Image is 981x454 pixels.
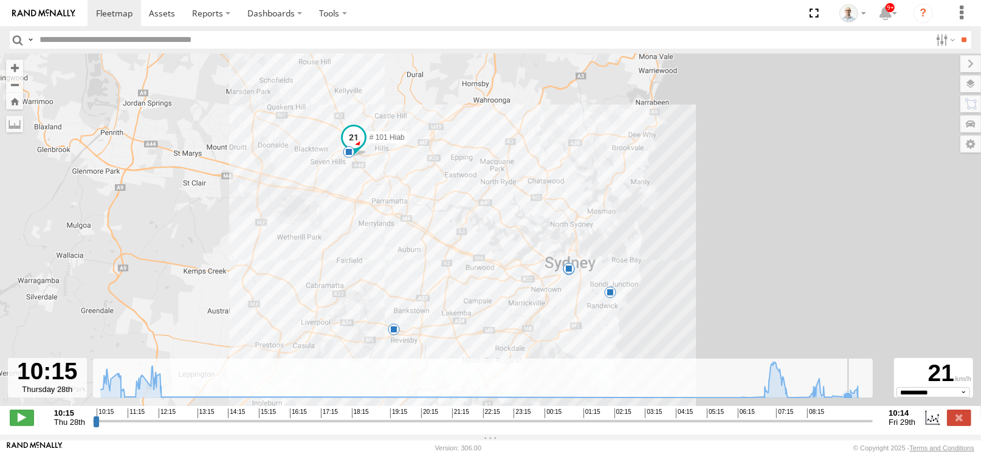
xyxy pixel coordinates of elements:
span: 15:15 [259,408,276,418]
span: 22:15 [483,408,500,418]
span: 06:15 [738,408,755,418]
span: 02:15 [614,408,632,418]
span: 14:15 [228,408,245,418]
div: Version: 306.00 [435,444,481,452]
span: 17:15 [321,408,338,418]
span: 04:15 [676,408,693,418]
img: rand-logo.svg [12,9,75,18]
strong: 10:14 [889,408,915,418]
span: 07:15 [776,408,793,418]
span: 00:15 [545,408,562,418]
span: 01:15 [583,408,601,418]
span: 03:15 [645,408,662,418]
span: 20:15 [421,408,438,418]
a: Terms and Conditions [910,444,974,452]
button: Zoom in [6,60,23,76]
div: 21 [896,360,971,387]
span: 13:15 [198,408,215,418]
div: Kurt Byers [835,4,870,22]
span: 21:15 [452,408,469,418]
label: Map Settings [960,136,981,153]
span: 19:15 [390,408,407,418]
div: © Copyright 2025 - [853,444,974,452]
span: 12:15 [159,408,176,418]
i: ? [914,4,933,23]
label: Search Filter Options [931,31,957,49]
label: Search Query [26,31,35,49]
span: # 101 Hiab [370,132,405,141]
label: Close [947,410,971,425]
span: Fri 29th Aug 2025 [889,418,915,427]
span: 08:15 [807,408,824,418]
strong: 10:15 [54,408,85,418]
button: Zoom Home [6,93,23,109]
span: 16:15 [290,408,307,418]
span: Thu 28th Aug 2025 [54,418,85,427]
a: Visit our Website [7,442,63,454]
span: 18:15 [352,408,369,418]
span: 05:15 [707,408,724,418]
span: 10:15 [97,408,114,418]
label: Play/Stop [10,410,34,425]
span: 23:15 [514,408,531,418]
span: 11:15 [128,408,145,418]
label: Measure [6,115,23,132]
button: Zoom out [6,76,23,93]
